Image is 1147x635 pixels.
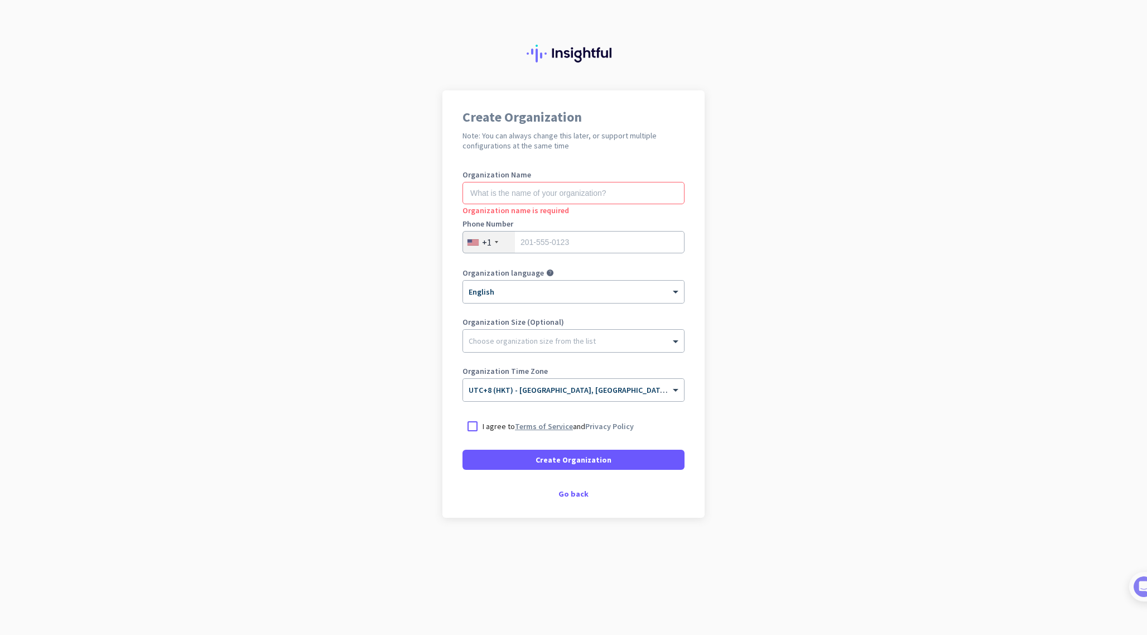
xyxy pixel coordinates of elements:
button: Create Organization [462,450,685,470]
div: Go back [462,490,685,498]
input: What is the name of your organization? [462,182,685,204]
label: Organization language [462,269,544,277]
a: Privacy Policy [585,421,634,431]
img: Insightful [527,45,620,62]
label: Phone Number [462,220,685,228]
i: help [546,269,554,277]
a: Terms of Service [515,421,573,431]
label: Organization Size (Optional) [462,318,685,326]
p: I agree to and [483,421,634,432]
label: Organization Time Zone [462,367,685,375]
label: Organization Name [462,171,685,179]
h2: Note: You can always change this later, or support multiple configurations at the same time [462,131,685,151]
h1: Create Organization [462,110,685,124]
span: Create Organization [536,454,611,465]
input: 201-555-0123 [462,231,685,253]
div: +1 [482,237,491,248]
span: Organization name is required [462,205,569,215]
